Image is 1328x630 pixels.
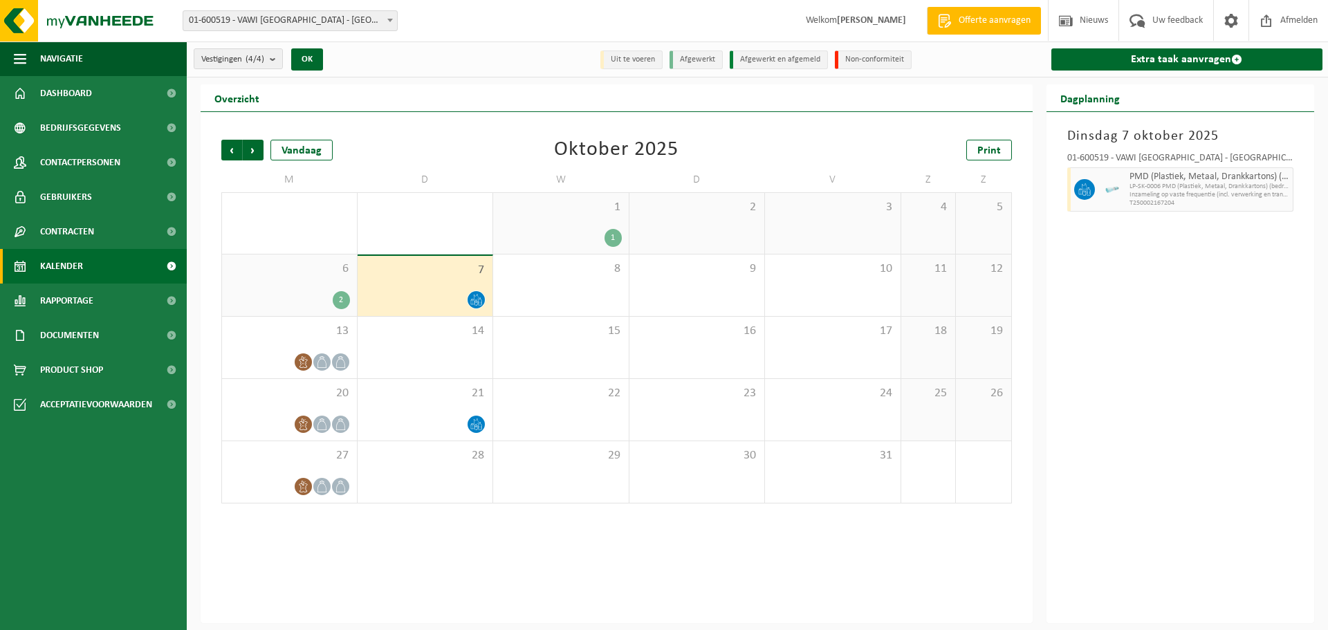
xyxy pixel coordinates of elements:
span: Acceptatievoorwaarden [40,387,152,422]
td: D [629,167,766,192]
span: Bedrijfsgegevens [40,111,121,145]
span: 18 [908,324,949,339]
span: Navigatie [40,41,83,76]
span: 31 [772,448,894,463]
span: Kalender [40,249,83,284]
span: T250002167204 [1129,199,1290,207]
span: PMD (Plastiek, Metaal, Drankkartons) (bedrijven) [1129,172,1290,183]
span: 5 [963,200,1004,215]
span: Rapportage [40,284,93,318]
span: 9 [636,261,758,277]
span: Vestigingen [201,49,264,70]
span: 6 [229,261,350,277]
span: 21 [365,386,486,401]
div: Vandaag [270,140,333,160]
span: 19 [963,324,1004,339]
div: 01-600519 - VAWI [GEOGRAPHIC_DATA] - [GEOGRAPHIC_DATA] [1067,154,1294,167]
span: 24 [772,386,894,401]
span: 25 [908,386,949,401]
span: Documenten [40,318,99,353]
span: 3 [772,200,894,215]
span: 22 [500,386,622,401]
span: 01-600519 - VAWI NV - ANTWERPEN [183,11,397,30]
span: Contracten [40,214,94,249]
span: 28 [365,448,486,463]
div: 1 [605,229,622,247]
img: LP-SK-00060-HPE-11 [1102,179,1123,200]
li: Afgewerkt en afgemeld [730,50,828,69]
span: 29 [500,448,622,463]
span: Inzameling op vaste frequentie (incl. verwerking en transport) [1129,191,1290,199]
span: 23 [636,386,758,401]
button: Vestigingen(4/4) [194,48,283,69]
td: D [358,167,494,192]
span: 10 [772,261,894,277]
div: Oktober 2025 [554,140,679,160]
span: 15 [500,324,622,339]
iframe: chat widget [7,600,231,630]
span: LP-SK-0006 PMD (Plastiek, Metaal, Drankkartons) (bedrijven) [1129,183,1290,191]
span: 7 [365,263,486,278]
td: V [765,167,901,192]
li: Uit te voeren [600,50,663,69]
div: 2 [333,291,350,309]
span: Print [977,145,1001,156]
span: Product Shop [40,353,103,387]
span: 26 [963,386,1004,401]
span: 13 [229,324,350,339]
span: 11 [908,261,949,277]
span: 4 [908,200,949,215]
a: Print [966,140,1012,160]
count: (4/4) [246,55,264,64]
td: M [221,167,358,192]
span: 12 [963,261,1004,277]
a: Extra taak aanvragen [1051,48,1323,71]
span: Dashboard [40,76,92,111]
span: 17 [772,324,894,339]
h2: Dagplanning [1046,84,1134,111]
li: Non-conformiteit [835,50,912,69]
span: Contactpersonen [40,145,120,180]
span: 8 [500,261,622,277]
td: Z [901,167,957,192]
strong: [PERSON_NAME] [837,15,906,26]
button: OK [291,48,323,71]
span: 30 [636,448,758,463]
h2: Overzicht [201,84,273,111]
span: 2 [636,200,758,215]
span: 20 [229,386,350,401]
span: Vorige [221,140,242,160]
span: 27 [229,448,350,463]
span: 1 [500,200,622,215]
li: Afgewerkt [670,50,723,69]
td: Z [956,167,1011,192]
span: Volgende [243,140,264,160]
span: 14 [365,324,486,339]
span: Gebruikers [40,180,92,214]
span: 01-600519 - VAWI NV - ANTWERPEN [183,10,398,31]
td: W [493,167,629,192]
span: 16 [636,324,758,339]
h3: Dinsdag 7 oktober 2025 [1067,126,1294,147]
a: Offerte aanvragen [927,7,1041,35]
span: Offerte aanvragen [955,14,1034,28]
